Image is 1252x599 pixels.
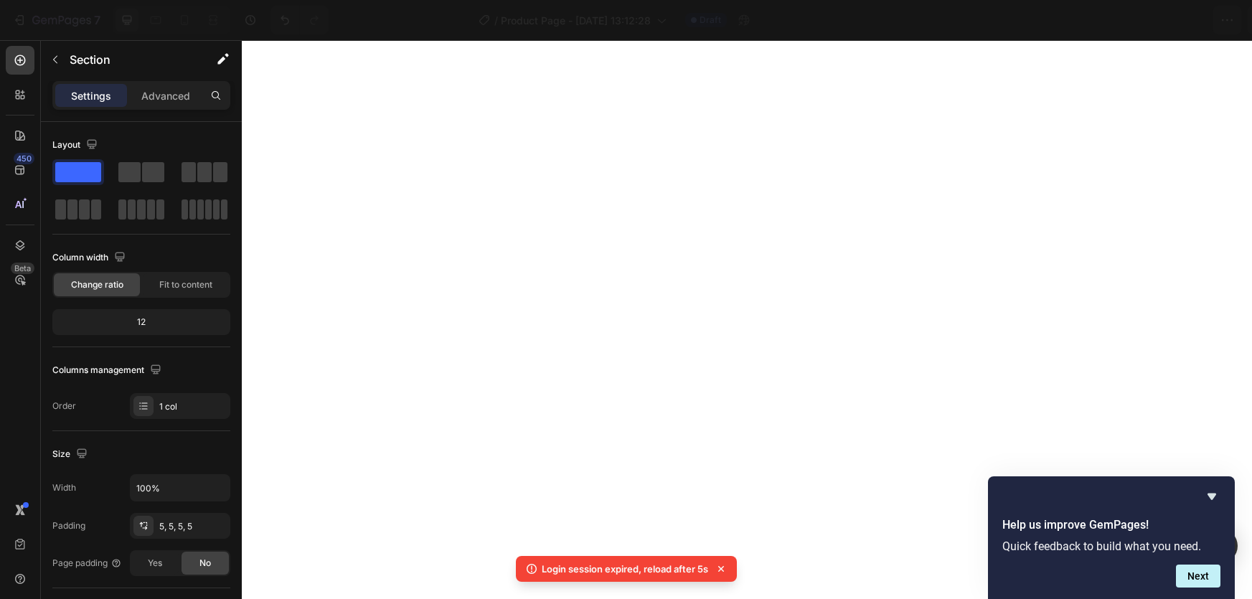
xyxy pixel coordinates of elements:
div: Beta [11,263,34,274]
p: 7 [94,11,100,29]
span: Product Page - [DATE] 13:12:28 [501,13,651,28]
button: Publish [1157,6,1217,34]
button: 0 product assigned [958,6,1098,34]
div: 1 col [159,400,227,413]
div: 5, 5, 5, 5 [159,520,227,533]
span: Fit to content [159,278,212,291]
div: Order [52,400,76,412]
div: Width [52,481,76,494]
span: Draft [700,14,721,27]
p: Settings [71,88,111,103]
span: Change ratio [71,278,123,291]
div: Column width [52,248,128,268]
div: Undo/Redo [270,6,329,34]
button: 7 [6,6,107,34]
div: Size [52,445,90,464]
span: / [494,13,498,28]
p: Advanced [141,88,190,103]
p: Quick feedback to build what you need. [1002,539,1220,553]
span: No [199,557,211,570]
span: Yes [148,557,162,570]
span: 0 product assigned [970,13,1065,28]
p: Section [70,51,187,68]
iframe: Design area [242,40,1252,599]
h2: Help us improve GemPages! [1002,517,1220,534]
div: Publish [1169,13,1205,28]
div: 12 [55,312,227,332]
div: Page padding [52,557,122,570]
button: Next question [1176,565,1220,588]
button: Save [1103,6,1151,34]
input: Auto [131,475,230,501]
div: Help us improve GemPages! [1002,488,1220,588]
button: Hide survey [1203,488,1220,505]
span: Save [1116,14,1139,27]
p: Login session expired, reload after 5s [542,562,708,576]
div: Columns management [52,361,164,380]
div: Layout [52,136,100,155]
div: 450 [14,153,34,164]
div: Padding [52,519,85,532]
